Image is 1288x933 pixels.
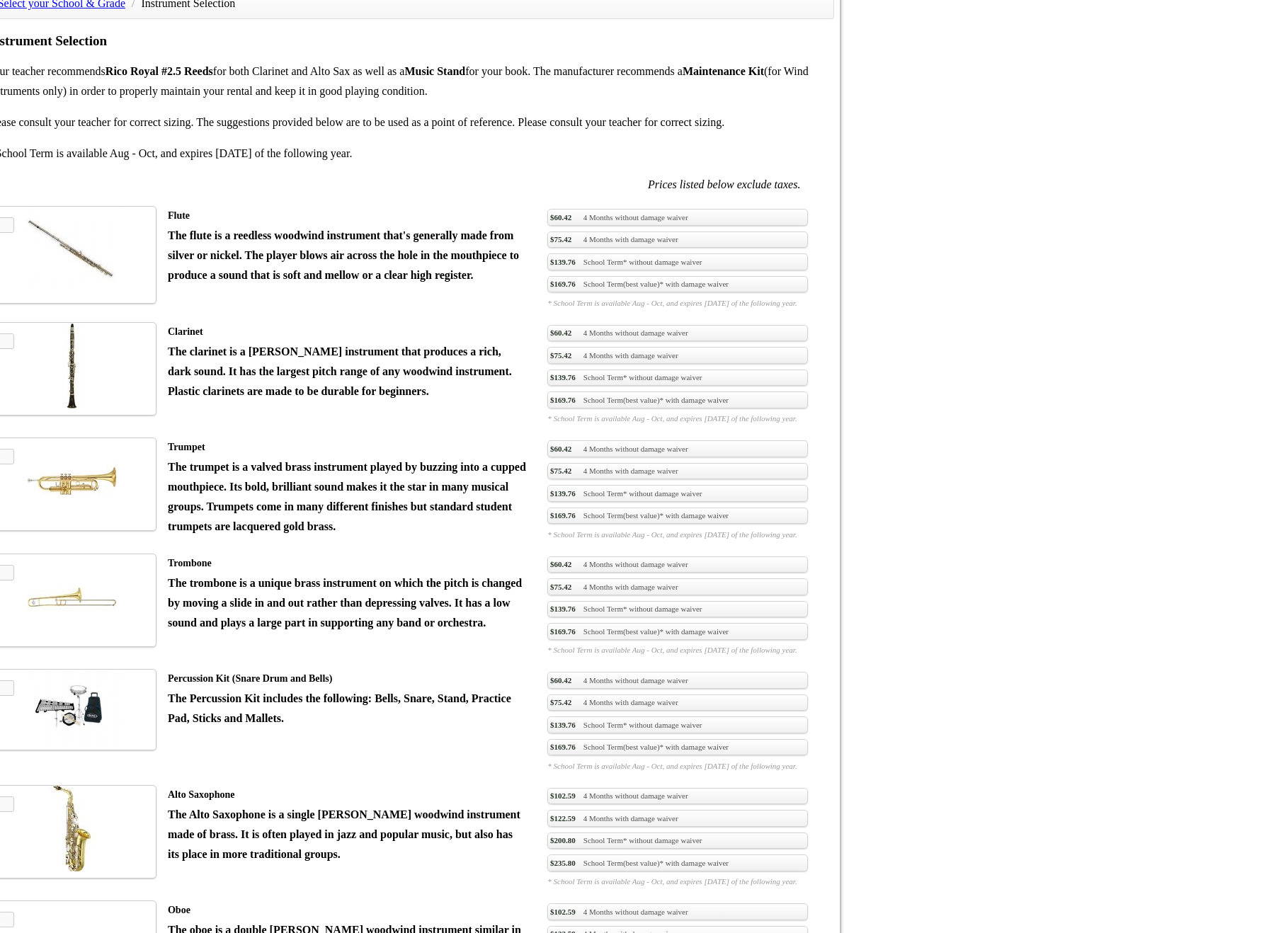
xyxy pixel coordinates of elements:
strong: Music Stand [404,65,465,77]
em: * School Term is available Aug - Oct, and expires [DATE] of the following year. [547,297,807,309]
span: $139.76 [550,488,576,499]
div: Trombone [168,554,527,573]
a: $75.424 Months with damage waiver [547,694,807,711]
em: * School Term is available Aug - Oct, and expires [DATE] of the following year. [547,876,807,887]
div: Percussion Kit (Snare Drum and Bells) [168,669,527,689]
a: $75.424 Months with damage waiver [547,231,807,248]
a: $75.424 Months with damage waiver [547,347,807,364]
span: $139.76 [550,372,576,383]
a: $60.424 Months without damage waiver [547,672,807,689]
span: $60.42 [550,212,571,223]
img: th_1fc34dab4bdaff02a3697e89cb8f30dd_1323360834drumandbell.jpg [23,670,120,743]
a: $60.424 Months without damage waiver [547,556,807,573]
img: th_1fc34dab4bdaff02a3697e89cb8f30dd_1334771667FluteTM.jpg [23,207,120,297]
span: $60.42 [550,675,571,686]
a: $60.424 Months without damage waiver [547,440,807,457]
a: $139.76School Term* without damage waiver [547,601,807,618]
a: $139.76School Term* without damage waiver [547,485,807,502]
div: Clarinet [168,322,527,342]
a: $169.76School Term(best value)* with damage waiver [547,508,807,525]
span: $139.76 [550,603,576,614]
a: $102.594 Months without damage waiver [547,903,807,920]
span: $75.42 [550,234,571,245]
a: $169.76School Term(best value)* with damage waiver [547,276,807,293]
span: $139.76 [550,719,576,731]
span: $169.76 [550,394,576,406]
img: th_1fc34dab4bdaff02a3697e89cb8f30dd_1334255105TRUMP.jpg [28,438,116,524]
a: $139.76School Term* without damage waiver [547,370,807,387]
a: $60.424 Months without damage waiver [547,325,807,342]
div: Oboe [168,900,527,920]
div: Trumpet [168,437,527,457]
a: $102.594 Months without damage waiver [547,788,807,805]
strong: The Percussion Kit includes the following: Bells, Snare, Stand, Practice Pad, Sticks and Mallets. [168,692,511,724]
strong: The trombone is a unique brass instrument on which the pitch is changed by moving a slide in and ... [168,577,522,629]
span: $75.42 [550,581,571,593]
a: $75.424 Months with damage waiver [547,578,807,595]
strong: The trumpet is a valved brass instrument played by buzzing into a cupped mouthpiece. Its bold, br... [168,461,526,532]
a: $169.76School Term(best value)* with damage waiver [547,391,807,408]
span: $139.76 [550,256,576,268]
span: $169.76 [550,278,576,290]
em: Prices listed below exclude taxes. [648,178,800,190]
span: $102.59 [550,906,576,917]
span: $235.80 [550,857,576,869]
div: Alto Saxophone [168,785,527,805]
span: $60.42 [550,443,571,454]
span: $102.59 [550,790,576,801]
a: $139.76School Term* without damage waiver [547,716,807,733]
a: $169.76School Term(best value)* with damage waiver [547,623,807,640]
img: th_1fc34dab4bdaff02a3697e89cb8f30dd_1334254906ASAX.jpg [28,786,116,871]
a: $200.80School Term* without damage waiver [547,832,807,849]
img: th_1fc34dab4bdaff02a3697e89cb8f30dd_1328556165CLAR.jpg [28,323,116,408]
span: $60.42 [550,559,571,570]
span: $122.59 [550,813,576,824]
img: th_1fc34dab4bdaff02a3697e89cb8f30dd_1334255069TBONE.jpg [28,554,116,640]
em: * School Term is available Aug - Oct, and expires [DATE] of the following year. [547,413,807,424]
em: * School Term is available Aug - Oct, and expires [DATE] of the following year. [547,760,807,772]
span: $75.42 [550,350,571,361]
strong: Maintenance Kit [683,65,764,77]
a: $169.76School Term(best value)* with damage waiver [547,739,807,756]
a: $139.76School Term* without damage waiver [547,253,807,270]
strong: The Alto Saxophone is a single [PERSON_NAME] woodwind instrument made of brass. It is often playe... [168,808,520,860]
span: $169.76 [550,741,576,752]
strong: Rico Royal #2.5 Reeds [106,65,213,77]
a: $235.80School Term(best value)* with damage waiver [547,854,807,871]
a: $122.594 Months with damage waiver [547,810,807,827]
em: * School Term is available Aug - Oct, and expires [DATE] of the following year. [547,644,807,656]
a: $75.424 Months with damage waiver [547,463,807,480]
strong: The clarinet is a [PERSON_NAME] instrument that produces a rich, dark sound. It has the largest p... [168,345,512,397]
span: $60.42 [550,327,571,338]
a: $60.424 Months without damage waiver [547,209,807,226]
em: * School Term is available Aug - Oct, and expires [DATE] of the following year. [547,529,807,540]
span: $200.80 [550,835,576,846]
div: Flute [168,206,527,226]
span: $75.42 [550,465,571,476]
span: $169.76 [550,510,576,521]
strong: The flute is a reedless woodwind instrument that's generally made from silver or nickel. The play... [168,229,519,281]
span: $75.42 [550,697,571,708]
span: $169.76 [550,626,576,637]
